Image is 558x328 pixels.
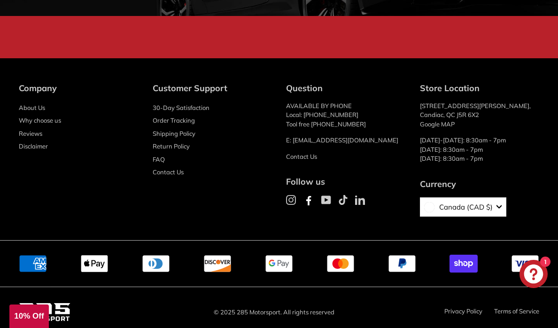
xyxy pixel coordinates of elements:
[19,82,139,94] div: Company
[14,312,44,320] span: 10% Off
[420,120,455,128] a: Google MAP
[80,255,108,273] img: apple_pay
[517,260,550,290] inbox-online-store-chat: Shopify online store chat
[153,102,209,115] a: 30-Day Satisfaction
[388,255,416,273] img: paypal
[9,305,49,328] div: 10% Off
[420,82,540,94] div: Store Location
[420,178,506,190] div: Currency
[142,255,170,273] img: diners_club
[19,301,70,323] img: 285 Motorsport
[420,136,540,164] p: [DATE]-[DATE]: 8:30am - 7pm [DATE]: 8:30am - 7pm [DATE]: 8:30am - 7pm
[19,114,61,127] a: Why choose us
[420,102,540,129] p: [STREET_ADDRESS][PERSON_NAME], Candiac, QC J5R 6X2
[420,197,506,217] button: Canada (CAD $)
[511,255,539,273] img: visa
[19,140,48,153] a: Disclaimer
[444,307,482,315] a: Privacy Policy
[214,307,344,318] span: © 2025 285 Motorsport. All rights reserved
[286,102,406,129] p: AVAILABLE BY PHONE Local: [PHONE_NUMBER] Tool free [PHONE_NUMBER]
[153,166,184,179] a: Contact Us
[265,255,293,273] img: google_pay
[19,255,47,273] img: american_express
[153,153,165,166] a: FAQ
[153,114,195,127] a: Order Tracking
[286,153,317,160] a: Contact Us
[449,255,478,273] img: shopify_pay
[434,202,493,213] span: Canada (CAD $)
[203,255,232,273] img: discover
[19,127,42,141] a: Reviews
[286,82,406,94] div: Question
[153,82,272,94] div: Customer Support
[153,127,195,141] a: Shipping Policy
[286,136,406,145] p: E: [EMAIL_ADDRESS][DOMAIN_NAME]
[153,140,190,153] a: Return Policy
[19,102,45,115] a: About Us
[494,307,539,315] a: Terms of Service
[326,255,355,273] img: master
[286,175,406,188] div: Follow us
